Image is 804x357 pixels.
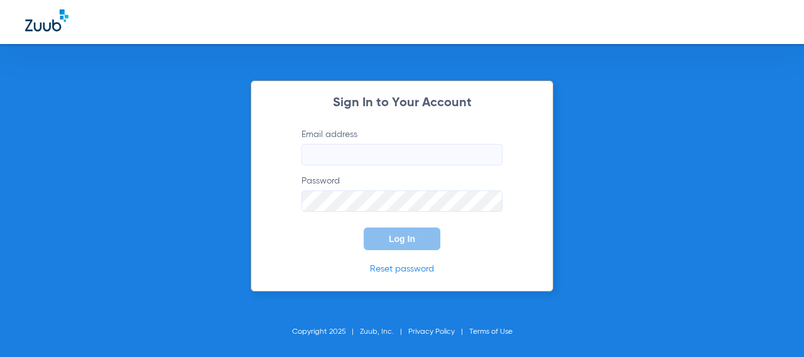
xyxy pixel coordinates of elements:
[25,9,68,31] img: Zuub Logo
[370,265,434,273] a: Reset password
[283,97,521,109] h2: Sign In to Your Account
[292,326,360,338] li: Copyright 2025
[469,328,513,336] a: Terms of Use
[301,144,503,165] input: Email address
[408,328,455,336] a: Privacy Policy
[364,228,440,250] button: Log In
[301,190,503,212] input: Password
[301,175,503,212] label: Password
[301,128,503,165] label: Email address
[360,326,408,338] li: Zuub, Inc.
[389,234,415,244] span: Log In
